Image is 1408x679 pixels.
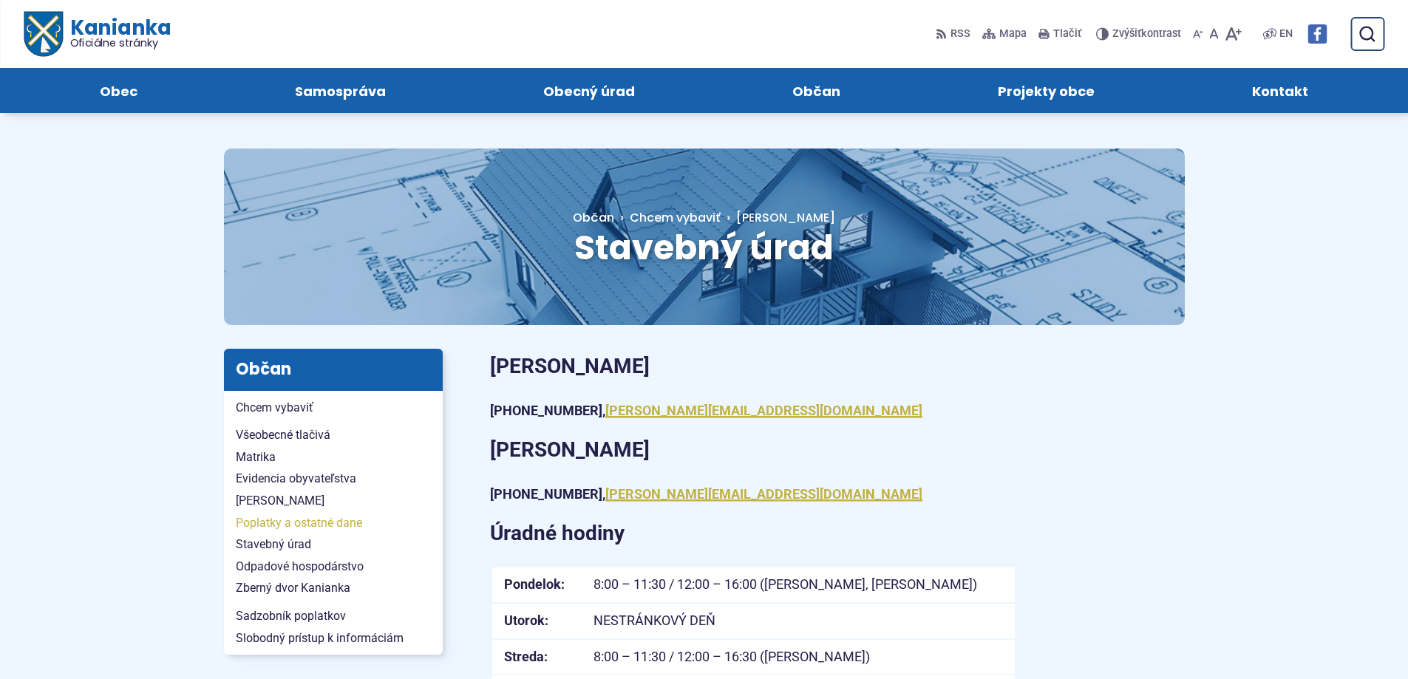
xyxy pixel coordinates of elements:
strong: [PHONE_NUMBER], [490,403,922,418]
a: Obec [35,68,201,113]
a: Logo Kanianka, prejsť na domovskú stránku. [24,12,171,57]
button: Zväčšiť veľkosť písma [1222,18,1245,50]
a: Všeobecné tlačivá [224,424,443,446]
span: Zvýšiť [1112,27,1141,40]
td: NESTRÁNKOVÝ DEŇ [582,603,1015,639]
button: Zvýšiťkontrast [1096,18,1184,50]
span: Všeobecné tlačivá [236,424,431,446]
button: Zmenšiť veľkosť písma [1190,18,1206,50]
span: Chcem vybaviť [236,397,431,419]
span: Oficiálne stránky [69,38,171,48]
span: RSS [950,25,970,43]
span: kontrast [1112,28,1181,41]
span: Projekty obce [998,68,1095,113]
span: Obec [100,68,137,113]
span: Odpadové hospodárstvo [236,556,431,578]
a: Sadzobník poplatkov [224,605,443,627]
span: Zberný dvor Kanianka [236,577,431,599]
a: [PERSON_NAME] [224,490,443,512]
span: Samospráva [295,68,386,113]
strong: Utorok: [504,613,548,628]
strong: [PERSON_NAME] [490,437,650,462]
a: Stavebný úrad [224,533,443,556]
img: Prejsť na Facebook stránku [1307,24,1327,44]
a: Poplatky a ostatné dane [224,512,443,534]
a: Evidencia obyvateľstva [224,468,443,490]
a: Matrika [224,446,443,468]
td: 8:00 – 11:30 / 12:00 – 16:00 ([PERSON_NAME], [PERSON_NAME]) [582,567,1015,603]
a: Mapa [979,18,1030,50]
img: Prejsť na domovskú stránku [24,12,62,57]
a: Odpadové hospodárstvo [224,556,443,578]
a: Projekty obce [934,68,1159,113]
span: EN [1279,25,1293,43]
span: Stavebný úrad [574,224,834,271]
span: [PERSON_NAME] [236,490,431,512]
a: Obecný úrad [479,68,698,113]
span: Evidencia obyvateľstva [236,468,431,490]
a: Chcem vybaviť [224,397,443,419]
span: Kanianka [62,18,170,49]
a: RSS [936,18,973,50]
a: EN [1276,25,1296,43]
span: Mapa [999,25,1027,43]
strong: [PERSON_NAME] [490,354,650,378]
span: Občan [573,209,614,226]
button: Nastaviť pôvodnú veľkosť písma [1206,18,1222,50]
a: Chcem vybaviť [630,209,721,226]
a: Občan [729,68,905,113]
span: Obecný úrad [543,68,635,113]
span: [PERSON_NAME] [736,209,835,226]
a: Kontakt [1188,68,1373,113]
span: Poplatky a ostatné dane [236,512,431,534]
span: Sadzobník poplatkov [236,605,431,627]
span: Kontakt [1252,68,1308,113]
a: [PERSON_NAME] [721,209,835,226]
a: Samospráva [231,68,449,113]
a: Slobodný prístup k informáciám [224,627,443,649]
h3: Občan [224,349,443,390]
a: [PERSON_NAME][EMAIL_ADDRESS][DOMAIN_NAME] [605,486,922,502]
strong: Streda: [504,649,548,664]
span: Tlačiť [1053,28,1081,41]
strong: [PHONE_NUMBER], [490,486,922,502]
button: Tlačiť [1035,18,1084,50]
a: Občan [573,209,630,226]
a: Zberný dvor Kanianka [224,577,443,599]
span: Stavebný úrad [236,533,431,556]
strong: Pondelok: [504,576,565,592]
td: 8:00 – 11:30 / 12:00 – 16:30 ([PERSON_NAME]) [582,639,1015,675]
a: [PERSON_NAME][EMAIL_ADDRESS][DOMAIN_NAME] [605,403,922,418]
span: Občan [792,68,840,113]
span: Matrika [236,446,431,468]
span: Slobodný prístup k informáciám [236,627,431,649]
strong: Úradné hodiny [490,521,625,545]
